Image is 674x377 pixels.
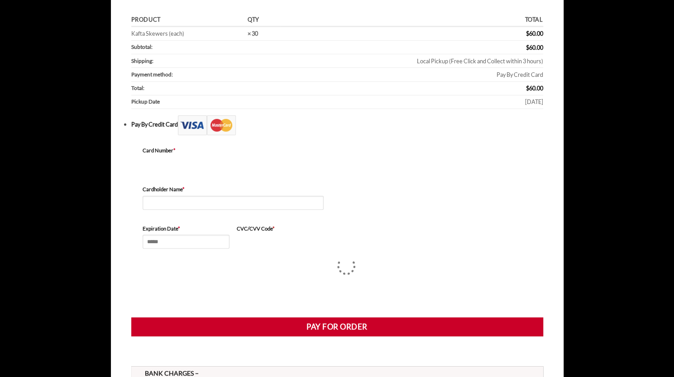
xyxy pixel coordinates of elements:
th: Qty [244,14,280,27]
td: Pay By Credit Card [280,68,543,81]
th: Product [131,14,245,27]
bdi: 60.00 [526,44,543,51]
th: Pickup Date [131,95,280,109]
strong: × 30 [248,30,258,37]
th: Total: [131,82,280,95]
button: Pay for order [131,317,543,336]
label: CVC/CVV Code [237,225,324,233]
label: Expiration Date [143,225,229,233]
span: $ [526,44,529,51]
bdi: 60.00 [526,85,543,92]
td: [DATE] [280,95,543,109]
abbr: required [182,186,185,192]
strong: BANK CHARGES – [145,369,199,377]
span: $ [526,30,529,37]
th: Subtotal: [131,41,280,54]
span: $ [526,85,529,92]
label: Card Number [143,146,324,155]
label: Cardholder Name [143,185,324,193]
label: Pay By Credit Card [131,121,236,128]
bdi: 60.00 [526,30,543,37]
abbr: required [178,226,180,231]
abbr: required [173,147,176,153]
th: Payment method: [131,68,280,81]
th: Total [280,14,543,27]
img: Checkout [178,115,236,135]
abbr: required [272,226,275,231]
th: Shipping: [131,54,280,68]
td: Kafta Skewers (each) [131,27,245,41]
td: Local Pickup (Free Click and Collect within 3 hours) [280,54,543,68]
